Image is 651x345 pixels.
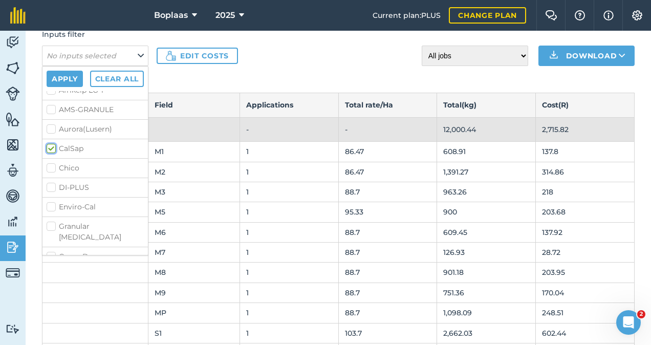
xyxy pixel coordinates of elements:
[47,182,144,193] label: DI-PLUS
[47,163,144,174] label: Chico
[47,124,144,135] label: Aurora(Lusern)
[148,182,240,202] td: M3
[338,263,437,283] td: 88.7
[47,143,144,154] label: CalSap
[437,263,536,283] td: 901.18
[545,10,557,20] img: Two speech bubbles overlapping with the left bubble in the forefront
[437,283,536,303] td: 751.36
[338,182,437,202] td: 88.7
[449,7,526,24] a: Change plan
[240,222,338,242] td: 1
[240,243,338,263] td: 1
[437,93,536,117] th: Total ( kg )
[166,51,176,61] img: Icon showing a money bag
[338,93,437,117] th: Total rate / Ha
[536,222,635,242] td: 137.92
[437,243,536,263] td: 126.93
[47,51,116,60] em: No inputs selected
[6,87,20,101] img: svg+xml;base64,PD94bWwgdmVyc2lvbj0iMS4wIiBlbmNvZGluZz0idXRmLTgiPz4KPCEtLSBHZW5lcmF0b3I6IEFkb2JlIE...
[6,240,20,255] img: svg+xml;base64,PD94bWwgdmVyc2lvbj0iMS4wIiBlbmNvZGluZz0idXRmLTgiPz4KPCEtLSBHZW5lcmF0b3I6IEFkb2JlIE...
[90,71,144,87] button: Clear all
[536,303,635,323] td: 248.51
[10,7,26,24] img: fieldmargin Logo
[148,162,240,182] td: M2
[338,222,437,242] td: 88.7
[536,283,635,303] td: 170.04
[42,46,148,66] button: No inputs selected
[240,202,338,222] td: 1
[148,323,240,343] td: S1
[338,303,437,323] td: 88.7
[373,10,441,21] span: Current plan : PLUS
[6,324,20,334] img: svg+xml;base64,PD94bWwgdmVyc2lvbj0iMS4wIiBlbmNvZGluZz0idXRmLTgiPz4KPCEtLSBHZW5lcmF0b3I6IEFkb2JlIE...
[338,243,437,263] td: 88.7
[148,93,240,117] th: Field
[437,323,536,343] td: 2,662.03
[437,182,536,202] td: 963.26
[538,46,635,66] button: Download
[437,222,536,242] td: 609.45
[154,9,188,21] span: Boplaas
[42,74,635,89] h2: Input : 1-1-1(33)AN
[47,202,144,212] label: Enviro-Cal
[148,142,240,162] td: M1
[148,263,240,283] td: M8
[240,283,338,303] td: 1
[536,162,635,182] td: 314.86
[47,104,144,115] label: AMS-GRANULE
[536,323,635,343] td: 602.44
[6,214,20,229] img: svg+xml;base64,PD94bWwgdmVyc2lvbj0iMS4wIiBlbmNvZGluZz0idXRmLTgiPz4KPCEtLSBHZW5lcmF0b3I6IEFkb2JlIE...
[6,188,20,204] img: svg+xml;base64,PD94bWwgdmVyc2lvbj0iMS4wIiBlbmNvZGluZz0idXRmLTgiPz4KPCEtLSBHZW5lcmF0b3I6IEFkb2JlIE...
[437,117,536,141] td: 12,000.44
[338,142,437,162] td: 86.47
[240,142,338,162] td: 1
[574,10,586,20] img: A question mark icon
[603,9,614,21] img: svg+xml;base64,PHN2ZyB4bWxucz0iaHR0cDovL3d3dy53My5vcmcvMjAwMC9zdmciIHdpZHRoPSIxNyIgaGVpZ2h0PSIxNy...
[338,283,437,303] td: 88.7
[536,243,635,263] td: 28.72
[240,117,338,141] td: -
[437,142,536,162] td: 608.91
[148,243,240,263] td: M7
[240,93,338,117] th: Applications
[47,251,144,262] label: Green Dragon
[548,50,560,62] img: Download icon
[148,303,240,323] td: MP
[536,263,635,283] td: 203.95
[536,93,635,117] th: Cost ( R )
[240,303,338,323] td: 1
[6,163,20,178] img: svg+xml;base64,PD94bWwgdmVyc2lvbj0iMS4wIiBlbmNvZGluZz0idXRmLTgiPz4KPCEtLSBHZW5lcmF0b3I6IEFkb2JlIE...
[536,117,635,141] td: 2,715.82
[240,263,338,283] td: 1
[240,182,338,202] td: 1
[437,303,536,323] td: 1,098.09
[437,202,536,222] td: 900
[6,266,20,280] img: svg+xml;base64,PD94bWwgdmVyc2lvbj0iMS4wIiBlbmNvZGluZz0idXRmLTgiPz4KPCEtLSBHZW5lcmF0b3I6IEFkb2JlIE...
[616,310,641,335] iframe: Intercom live chat
[6,60,20,76] img: svg+xml;base64,PHN2ZyB4bWxucz0iaHR0cDovL3d3dy53My5vcmcvMjAwMC9zdmciIHdpZHRoPSI1NiIgaGVpZ2h0PSI2MC...
[47,221,144,243] label: Granular [MEDICAL_DATA]
[536,182,635,202] td: 218
[631,10,643,20] img: A cog icon
[148,222,240,242] td: M6
[6,112,20,127] img: svg+xml;base64,PHN2ZyB4bWxucz0iaHR0cDovL3d3dy53My5vcmcvMjAwMC9zdmciIHdpZHRoPSI1NiIgaGVpZ2h0PSI2MC...
[6,137,20,153] img: svg+xml;base64,PHN2ZyB4bWxucz0iaHR0cDovL3d3dy53My5vcmcvMjAwMC9zdmciIHdpZHRoPSI1NiIgaGVpZ2h0PSI2MC...
[637,310,645,318] span: 2
[338,117,437,141] td: -
[437,162,536,182] td: 1,391.27
[338,323,437,343] td: 103.7
[536,142,635,162] td: 137.8
[215,9,235,21] span: 2025
[47,71,83,87] button: Apply
[157,48,238,64] a: Edit costs
[240,323,338,343] td: 1
[148,283,240,303] td: M9
[148,202,240,222] td: M5
[536,202,635,222] td: 203.68
[42,29,148,40] h4: Inputs filter
[240,162,338,182] td: 1
[6,35,20,50] img: svg+xml;base64,PD94bWwgdmVyc2lvbj0iMS4wIiBlbmNvZGluZz0idXRmLTgiPz4KPCEtLSBHZW5lcmF0b3I6IEFkb2JlIE...
[338,202,437,222] td: 95.33
[338,162,437,182] td: 86.47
